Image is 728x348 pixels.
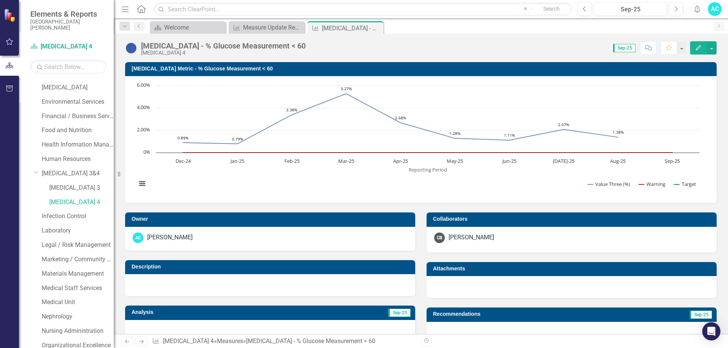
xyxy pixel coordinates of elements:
[30,60,106,73] input: Search Below...
[553,158,574,164] text: [DATE]-25
[132,309,267,315] h3: Analysis
[42,255,114,264] a: Marketing / Community Services
[133,82,709,195] div: Chart. Highcharts interactive chart.
[639,181,666,187] button: Show Warning
[597,5,664,14] div: Sep-25
[395,115,406,120] text: 2.68%
[217,337,243,345] a: Measures
[141,42,306,50] div: [MEDICAL_DATA] - % Glucose Measurement < 60
[322,23,381,33] div: [MEDICAL_DATA] - % Glucose Measurement < 60
[42,155,114,164] a: Human Resources
[42,98,114,106] a: Environmental Services
[42,241,114,250] a: Legal / Risk Management
[504,133,515,138] text: 1.11%
[543,6,560,12] span: Search
[338,158,354,164] text: Mar-25
[154,3,572,16] input: Search ClearPoint...
[132,66,713,72] h3: [MEDICAL_DATA] Metric - % Glucose Measurement < 60
[558,122,569,127] text: 2.07%
[42,112,114,121] a: Financial / Business Services
[132,264,411,270] h3: Description
[286,107,297,112] text: 3.38%
[42,270,114,278] a: Materials Management
[177,135,188,140] text: 0.89%
[176,158,191,164] text: Dec-24
[147,233,193,242] div: [PERSON_NAME]
[164,23,224,32] div: Welcome
[182,151,674,154] g: Target, line 3 of 3 with 10 data points.
[137,81,150,88] text: 6.00%
[433,216,713,222] h3: Collaborators
[42,126,114,135] a: Food and Nutrition
[434,233,445,243] div: CB
[42,83,114,92] a: [MEDICAL_DATA]
[132,216,411,222] h3: Owner
[232,136,243,142] text: 0.79%
[42,298,114,307] a: Medical Unit
[42,140,114,149] a: Health Information Management
[447,158,463,164] text: May-25
[42,327,114,336] a: Nursing Administration
[433,311,621,317] h3: Recommendations
[133,82,703,195] svg: Interactive chart
[182,151,674,154] g: Warning, line 2 of 3 with 10 data points.
[243,23,303,32] div: Measure Update Report
[393,158,408,164] text: Apr-25
[588,181,631,187] button: Show Value Three (%)
[137,126,150,133] text: 2.00%
[409,166,447,173] text: Reporting Period
[230,158,244,164] text: Jan-25
[49,184,114,192] a: [MEDICAL_DATA] 3
[433,266,713,272] h3: Attachments
[665,158,680,164] text: Sep-25
[30,19,106,31] small: [GEOGRAPHIC_DATA][PERSON_NAME]
[30,9,106,19] span: Elements & Reports
[143,148,150,155] text: 0%
[42,212,114,221] a: Infection Control
[594,2,667,16] button: Sep-25
[133,233,143,243] div: AC
[42,226,114,235] a: Laboratory
[137,178,147,189] button: View chart menu, Chart
[42,284,114,293] a: Medical Staff Services
[702,322,720,340] div: Open Intercom Messenger
[246,337,375,345] div: [MEDICAL_DATA] - % Glucose Measurement < 60
[388,309,411,317] span: Sep-25
[30,42,106,51] a: [MEDICAL_DATA] 4
[613,130,624,135] text: 1.38%
[708,2,722,16] button: AC
[284,158,300,164] text: Feb-25
[231,23,303,32] a: Measure Update Report
[690,311,712,319] span: Sep-25
[610,158,626,164] text: Aug-25
[42,169,114,178] a: [MEDICAL_DATA] 3&4
[152,337,415,346] div: » »
[532,4,570,14] button: Search
[163,337,214,345] a: [MEDICAL_DATA] 4
[141,50,306,56] div: [MEDICAL_DATA] 4
[42,312,114,321] a: Nephrology
[502,158,516,164] text: Jun-25
[49,198,114,207] a: [MEDICAL_DATA] 4
[449,131,460,136] text: 1.28%
[4,9,17,22] img: ClearPoint Strategy
[449,233,494,242] div: [PERSON_NAME]
[137,104,150,111] text: 4.00%
[613,44,635,52] span: Sep-25
[674,181,697,187] button: Show Target
[152,23,224,32] a: Welcome
[125,42,137,54] img: No Information
[341,86,352,91] text: 5.27%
